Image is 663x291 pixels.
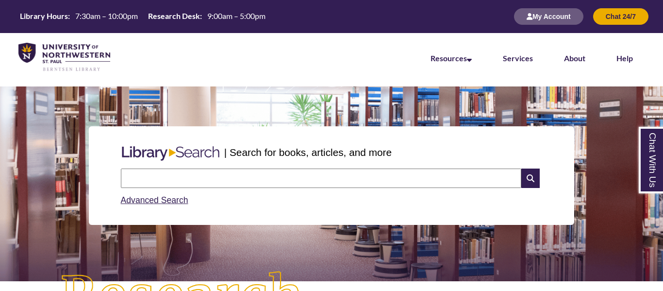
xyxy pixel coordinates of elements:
a: Resources [431,53,472,63]
th: Research Desk: [144,11,203,21]
a: Back to Top [624,123,661,137]
button: My Account [514,8,583,25]
span: 9:00am – 5:00pm [207,11,265,20]
a: Services [503,53,533,63]
a: Hours Today [16,11,269,22]
button: Chat 24/7 [593,8,648,25]
a: Advanced Search [121,195,188,205]
span: 7:30am – 10:00pm [75,11,138,20]
a: About [564,53,585,63]
a: Help [616,53,633,63]
th: Library Hours: [16,11,71,21]
p: | Search for books, articles, and more [224,145,392,160]
table: Hours Today [16,11,269,21]
a: Chat 24/7 [593,12,648,20]
img: UNWSP Library Logo [18,43,110,72]
a: My Account [514,12,583,20]
img: Libary Search [117,142,224,165]
i: Search [521,169,540,188]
